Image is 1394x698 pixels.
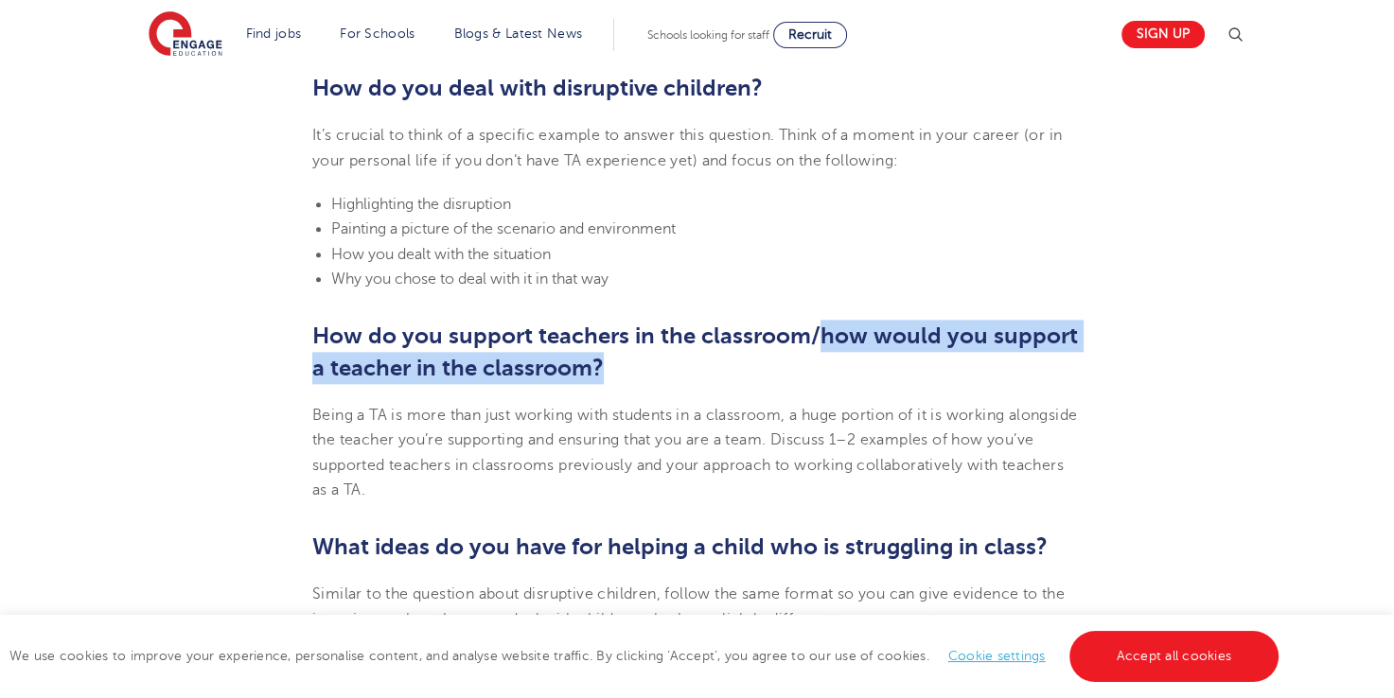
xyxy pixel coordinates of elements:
[1121,21,1205,48] a: Sign up
[1069,631,1279,682] a: Accept all cookies
[331,246,551,263] span: How you dealt with the situation
[312,407,1077,498] span: Being a TA is more than just working with students in a classroom, a huge portion of it is workin...
[312,585,1065,627] span: Similar to the question about disruptive children, follow the same format so you can give evidenc...
[312,533,1048,560] b: What ideas do you have for helping a child who is struggling in class?
[454,26,583,41] a: Blogs & Latest News
[948,649,1046,663] a: Cookie settings
[331,220,676,237] span: Painting a picture of the scenario and environment
[788,27,832,42] span: Recruit
[312,75,763,101] b: How do you deal with disruptive children?
[773,22,847,48] a: Recruit
[312,127,1062,168] span: It’s crucial to think of a specific example to answer this question. Think of a moment in your ca...
[647,28,769,42] span: Schools looking for staff
[312,323,1078,381] b: How do you support teachers in the classroom/how would you support a teacher in the classroom?
[149,11,222,59] img: Engage Education
[9,649,1283,663] span: We use cookies to improve your experience, personalise content, and analyse website traffic. By c...
[340,26,415,41] a: For Schools
[331,196,511,213] span: Highlighting the disruption
[246,26,302,41] a: Find jobs
[331,270,609,288] span: Why you chose to deal with it in that way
